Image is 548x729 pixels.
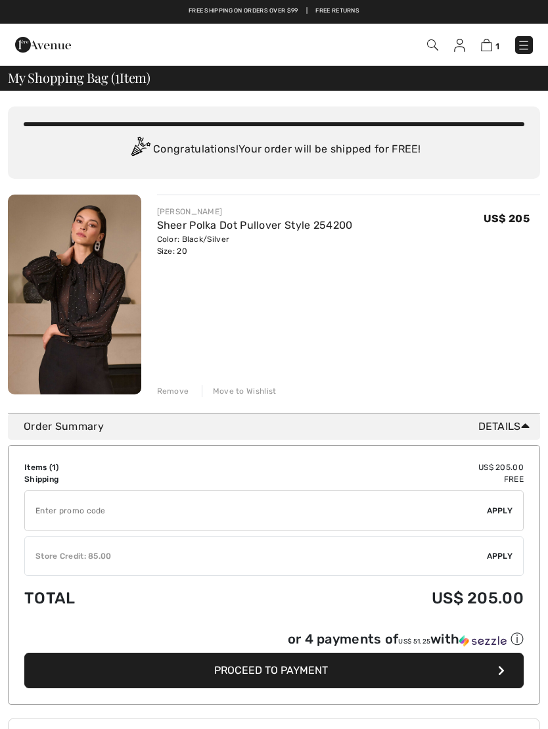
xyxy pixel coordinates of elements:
img: Sheer Polka Dot Pullover Style 254200 [8,195,141,394]
td: Free [202,473,524,485]
a: Free shipping on orders over $99 [189,7,298,16]
input: Promo code [25,491,487,530]
div: [PERSON_NAME] [157,206,353,218]
div: Store Credit: 85.00 [25,550,487,562]
td: US$ 205.00 [202,576,524,621]
span: Apply [487,505,513,517]
div: Order Summary [24,419,535,435]
a: 1ère Avenue [15,37,71,50]
span: Details [478,419,535,435]
span: My Shopping Bag ( Item) [8,71,150,84]
div: Color: Black/Silver Size: 20 [157,233,353,257]
span: US$ 51.25 [398,638,430,646]
a: 1 [481,37,499,53]
img: Congratulation2.svg [127,137,153,163]
span: 1 [115,68,120,85]
img: 1ère Avenue [15,32,71,58]
img: My Info [454,39,465,52]
img: Shopping Bag [481,39,492,51]
a: Free Returns [315,7,359,16]
a: Sheer Polka Dot Pullover Style 254200 [157,219,353,231]
td: Shipping [24,473,202,485]
div: or 4 payments ofUS$ 51.25withSezzle Click to learn more about Sezzle [24,630,524,653]
button: Proceed to Payment [24,653,524,688]
img: Search [427,39,438,51]
div: Remove [157,385,189,397]
td: US$ 205.00 [202,461,524,473]
span: Proceed to Payment [214,664,328,676]
span: 1 [52,463,56,472]
div: Move to Wishlist [202,385,277,397]
td: Items ( ) [24,461,202,473]
img: Sezzle [459,635,507,647]
div: Congratulations! Your order will be shipped for FREE! [24,137,524,163]
img: Menu [517,39,530,52]
span: US$ 205 [484,212,530,225]
span: 1 [495,41,499,51]
div: or 4 payments of with [288,630,524,648]
span: | [306,7,308,16]
span: Apply [487,550,513,562]
td: Total [24,576,202,621]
